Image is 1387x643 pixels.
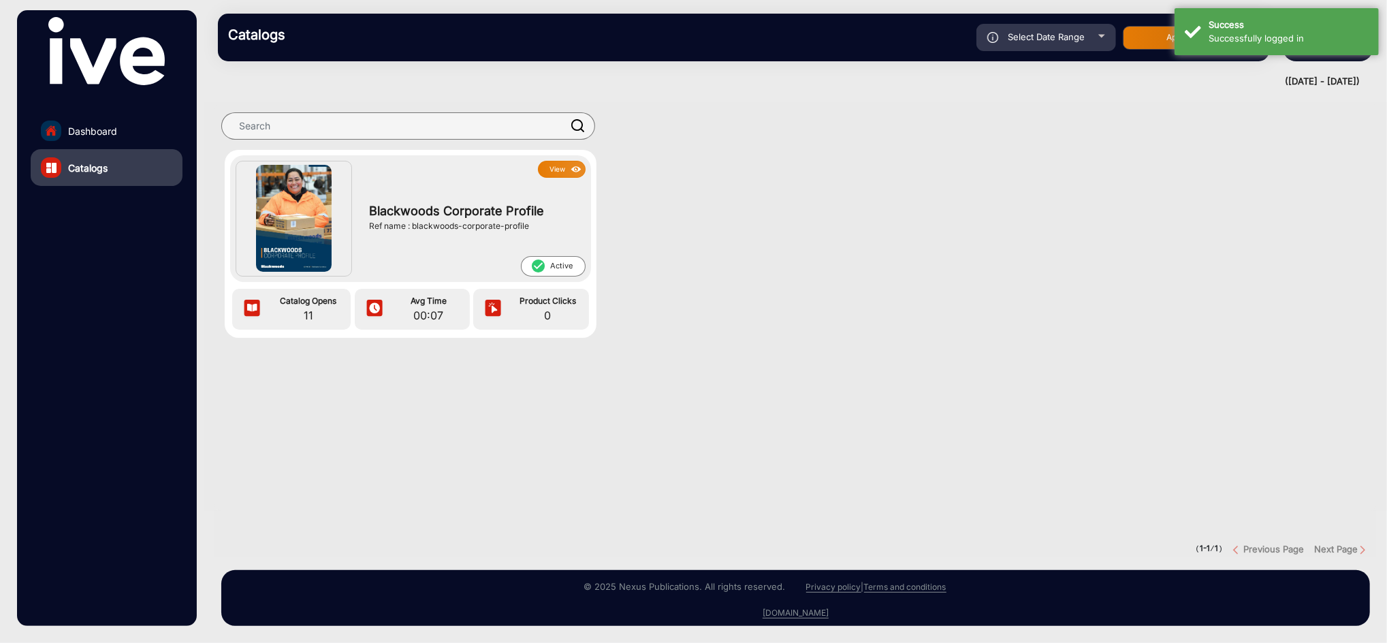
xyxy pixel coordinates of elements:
[806,582,861,593] a: Privacy policy
[1358,545,1368,555] img: Next button
[569,162,584,177] img: icon
[221,112,595,140] input: Search
[256,165,332,272] img: Blackwoods Corporate Profile
[269,307,347,324] span: 11
[391,307,467,324] span: 00:07
[1196,543,1223,555] pre: ( / )
[391,295,467,307] span: Avg Time
[369,220,578,232] div: Ref name : blackwoods-corporate-profile
[364,299,385,319] img: icon
[571,119,585,132] img: prodSearch.svg
[584,581,786,592] small: © 2025 Nexus Publications. All rights reserved.
[861,582,864,592] a: |
[369,202,578,220] span: Blackwoods Corporate Profile
[509,295,586,307] span: Product Clicks
[204,75,1360,89] div: ([DATE] - [DATE])
[1008,31,1085,42] span: Select Date Range
[987,32,999,43] img: icon
[228,27,419,43] h3: Catalogs
[1209,32,1369,46] div: Successfully logged in
[68,161,108,175] span: Catalogs
[1200,544,1210,553] strong: 1-1
[530,258,545,274] mat-icon: check_circle
[46,163,57,173] img: catalog
[1215,544,1218,553] strong: 1
[1233,545,1243,555] img: previous button
[31,149,182,186] a: Catalogs
[48,17,164,85] img: vmg-logo
[538,161,586,178] button: Viewicon
[509,307,586,324] span: 0
[1209,18,1369,32] div: Success
[483,299,503,319] img: icon
[242,299,262,319] img: icon
[864,582,946,593] a: Terms and conditions
[521,256,586,277] span: Active
[31,112,182,149] a: Dashboard
[68,124,117,138] span: Dashboard
[45,125,57,137] img: home
[763,608,829,618] a: [DOMAIN_NAME]
[269,295,347,307] span: Catalog Opens
[1314,544,1358,554] strong: Next Page
[1243,544,1304,554] strong: Previous Page
[1123,26,1232,50] button: Apply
